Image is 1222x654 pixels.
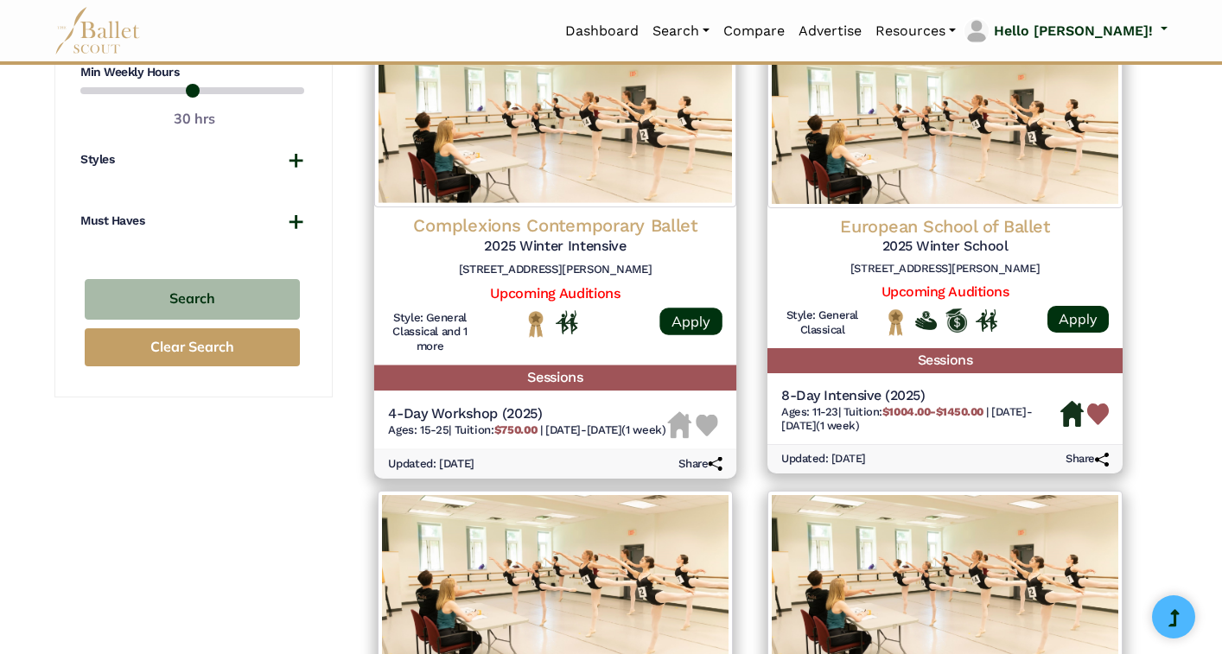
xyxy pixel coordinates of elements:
[80,151,114,168] h4: Styles
[945,308,967,333] img: Offers Scholarship
[80,213,304,230] button: Must Haves
[174,108,215,130] output: 30 hrs
[716,13,792,49] a: Compare
[792,13,869,49] a: Advertise
[964,19,989,43] img: profile picture
[781,405,838,418] span: Ages: 11-23
[781,405,1032,433] span: [DATE]-[DATE] (1 week)
[1047,306,1109,333] a: Apply
[963,17,1168,45] a: profile picture Hello [PERSON_NAME]!
[374,31,736,207] img: Logo
[885,308,907,335] img: National
[843,405,987,418] span: Tuition:
[869,13,963,49] a: Resources
[558,13,646,49] a: Dashboard
[388,422,449,435] span: Ages: 15-25
[490,284,620,301] a: Upcoming Auditions
[556,310,578,333] img: In Person
[85,279,300,320] button: Search
[781,215,1109,238] h4: European School of Ballet
[767,35,1123,208] img: Logo
[388,456,474,471] h6: Updated: [DATE]
[494,422,538,435] b: $750.00
[781,387,1060,405] h5: 8-Day Intensive (2025)
[1066,452,1109,467] h6: Share
[545,422,666,435] span: [DATE]-[DATE] (1 week)
[659,307,722,334] a: Apply
[388,263,722,277] h6: [STREET_ADDRESS][PERSON_NAME]
[667,411,691,438] img: Housing Unavailable
[646,13,716,49] a: Search
[976,309,997,332] img: In Person
[881,283,1009,300] a: Upcoming Auditions
[696,414,718,436] img: Heart
[525,309,547,337] img: National
[388,404,665,422] h5: 4-Day Workshop (2025)
[80,64,304,81] h4: Min Weekly Hours
[781,405,1060,435] h6: | |
[455,422,540,435] span: Tuition:
[781,308,863,338] h6: Style: General Classical
[781,452,866,467] h6: Updated: [DATE]
[678,456,722,471] h6: Share
[388,309,472,354] h6: Style: General Classical and 1 more
[994,20,1153,42] p: Hello [PERSON_NAME]!
[374,365,736,390] h5: Sessions
[882,405,983,418] b: $1004.00-$1450.00
[85,328,300,367] button: Clear Search
[388,422,665,437] h6: | |
[80,151,304,168] button: Styles
[915,311,937,330] img: Offers Financial Aid
[80,213,144,230] h4: Must Haves
[1060,401,1084,427] img: Housing Available
[781,262,1109,276] h6: [STREET_ADDRESS][PERSON_NAME]
[388,214,722,238] h4: Complexions Contemporary Ballet
[388,237,722,255] h5: 2025 Winter Intensive
[1087,403,1109,425] img: Heart
[781,238,1109,256] h5: 2025 Winter School
[767,348,1123,373] h5: Sessions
